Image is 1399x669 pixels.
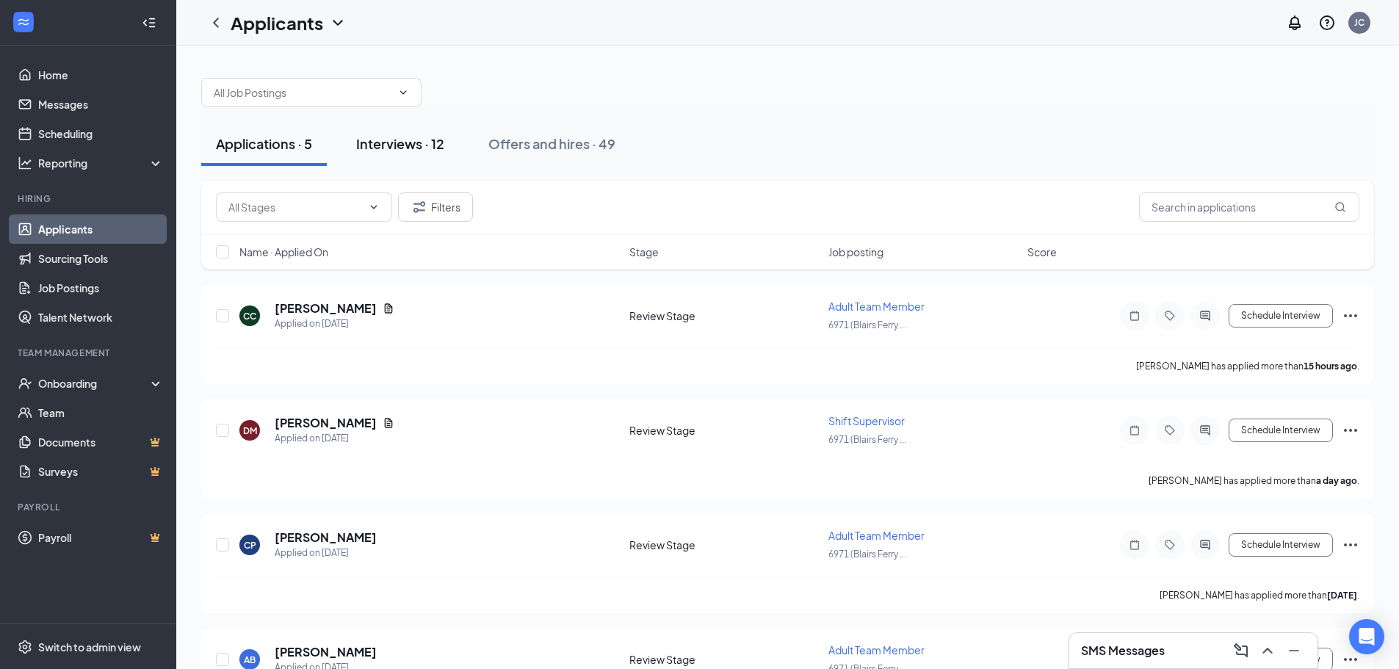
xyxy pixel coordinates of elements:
a: Job Postings [38,273,164,303]
div: Applications · 5 [216,134,312,153]
a: Scheduling [38,119,164,148]
button: Minimize [1282,639,1306,662]
a: Applicants [38,214,164,244]
svg: Minimize [1285,642,1303,659]
div: Review Stage [629,423,820,438]
span: Job posting [828,245,883,259]
input: All Job Postings [214,84,391,101]
div: AB [244,654,256,666]
div: Reporting [38,156,165,170]
h1: Applicants [231,10,323,35]
h3: SMS Messages [1081,643,1165,659]
b: a day ago [1316,475,1357,486]
button: Schedule Interview [1229,304,1333,328]
button: Schedule Interview [1229,533,1333,557]
h5: [PERSON_NAME] [275,644,377,660]
svg: Ellipses [1342,536,1359,554]
h5: [PERSON_NAME] [275,415,377,431]
a: PayrollCrown [38,523,164,552]
div: Offers and hires · 49 [488,134,615,153]
svg: Filter [411,198,428,216]
div: Review Stage [629,538,820,552]
span: Stage [629,245,659,259]
b: [DATE] [1327,590,1357,601]
span: 6971 (Blairs Ferry ... [828,434,906,445]
span: 6971 (Blairs Ferry ... [828,549,906,560]
svg: Analysis [18,156,32,170]
div: CP [244,539,256,552]
svg: ComposeMessage [1232,642,1250,659]
b: 15 hours ago [1304,361,1357,372]
span: Adult Team Member [828,529,925,542]
a: SurveysCrown [38,457,164,486]
svg: ChevronUp [1259,642,1276,659]
svg: Ellipses [1342,307,1359,325]
h5: [PERSON_NAME] [275,300,377,317]
div: Applied on [DATE] [275,546,377,560]
button: ComposeMessage [1229,639,1253,662]
svg: Notifications [1286,14,1304,32]
div: Onboarding [38,376,151,391]
div: Payroll [18,501,161,513]
svg: Tag [1161,310,1179,322]
svg: MagnifyingGlass [1334,201,1346,213]
svg: ActiveChat [1196,539,1214,551]
div: Switch to admin view [38,640,141,654]
div: JC [1354,16,1364,29]
div: Applied on [DATE] [275,317,394,331]
svg: ChevronDown [368,201,380,213]
svg: Tag [1161,539,1179,551]
svg: Ellipses [1342,422,1359,439]
svg: Ellipses [1342,651,1359,668]
svg: WorkstreamLogo [16,15,31,29]
span: Shift Supervisor [828,414,905,427]
a: Messages [38,90,164,119]
svg: Document [383,303,394,314]
div: Interviews · 12 [356,134,444,153]
svg: Settings [18,640,32,654]
h5: [PERSON_NAME] [275,529,377,546]
span: Adult Team Member [828,643,925,657]
p: [PERSON_NAME] has applied more than . [1149,474,1359,487]
svg: UserCheck [18,376,32,391]
svg: ActiveChat [1196,310,1214,322]
a: Sourcing Tools [38,244,164,273]
div: DM [243,424,257,437]
button: Filter Filters [398,192,473,222]
svg: ChevronDown [329,14,347,32]
svg: ChevronLeft [207,14,225,32]
svg: ActiveChat [1196,424,1214,436]
svg: Note [1126,424,1143,436]
svg: Note [1126,539,1143,551]
div: Applied on [DATE] [275,431,394,446]
a: Home [38,60,164,90]
a: Team [38,398,164,427]
div: Review Stage [629,308,820,323]
a: Talent Network [38,303,164,332]
span: Name · Applied On [239,245,328,259]
button: Schedule Interview [1229,419,1333,442]
svg: Collapse [142,15,156,30]
p: [PERSON_NAME] has applied more than . [1160,589,1359,601]
a: DocumentsCrown [38,427,164,457]
div: CC [243,310,256,322]
span: 6971 (Blairs Ferry ... [828,319,906,330]
div: Team Management [18,347,161,359]
span: Adult Team Member [828,300,925,313]
div: Open Intercom Messenger [1349,619,1384,654]
div: Review Stage [629,652,820,667]
span: Score [1027,245,1057,259]
input: All Stages [228,199,362,215]
svg: Tag [1161,424,1179,436]
svg: Document [383,417,394,429]
input: Search in applications [1139,192,1359,222]
svg: Note [1126,310,1143,322]
svg: ChevronDown [397,87,409,98]
svg: QuestionInfo [1318,14,1336,32]
button: ChevronUp [1256,639,1279,662]
div: Hiring [18,192,161,205]
p: [PERSON_NAME] has applied more than . [1136,360,1359,372]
